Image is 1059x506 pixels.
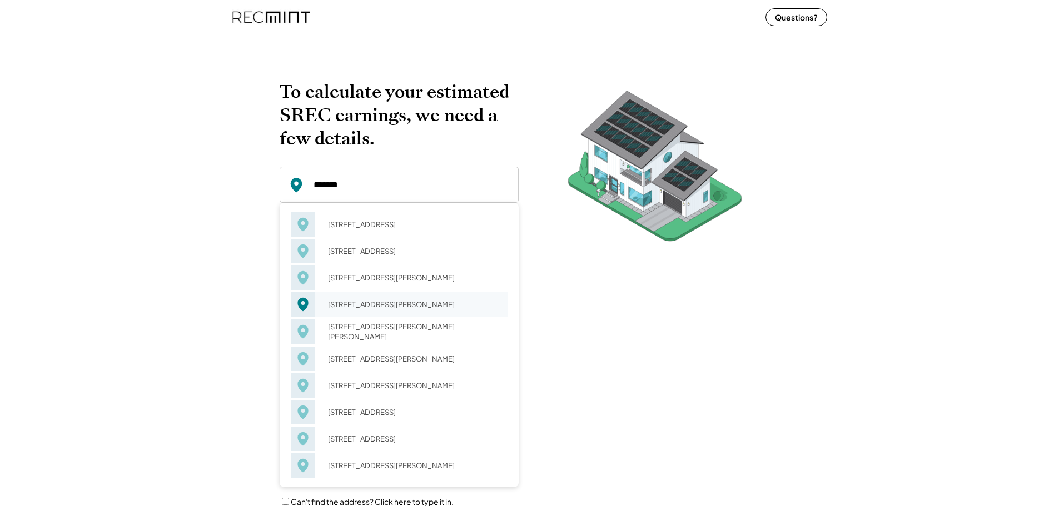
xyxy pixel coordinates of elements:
h2: To calculate your estimated SREC earnings, we need a few details. [280,80,519,150]
div: [STREET_ADDRESS][PERSON_NAME] [321,351,508,367]
div: [STREET_ADDRESS][PERSON_NAME] [321,378,508,393]
div: [STREET_ADDRESS][PERSON_NAME] [321,297,508,312]
div: [STREET_ADDRESS] [321,404,508,420]
div: [STREET_ADDRESS] [321,217,508,232]
div: [STREET_ADDRESS] [321,431,508,447]
img: recmint-logotype%403x%20%281%29.jpeg [232,2,310,32]
div: [STREET_ADDRESS][PERSON_NAME] [321,458,508,473]
div: [STREET_ADDRESS][PERSON_NAME] [321,270,508,285]
img: RecMintArtboard%207.png [546,80,763,258]
div: [STREET_ADDRESS][PERSON_NAME][PERSON_NAME] [321,319,508,344]
button: Questions? [765,8,827,26]
div: [STREET_ADDRESS] [321,243,508,259]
